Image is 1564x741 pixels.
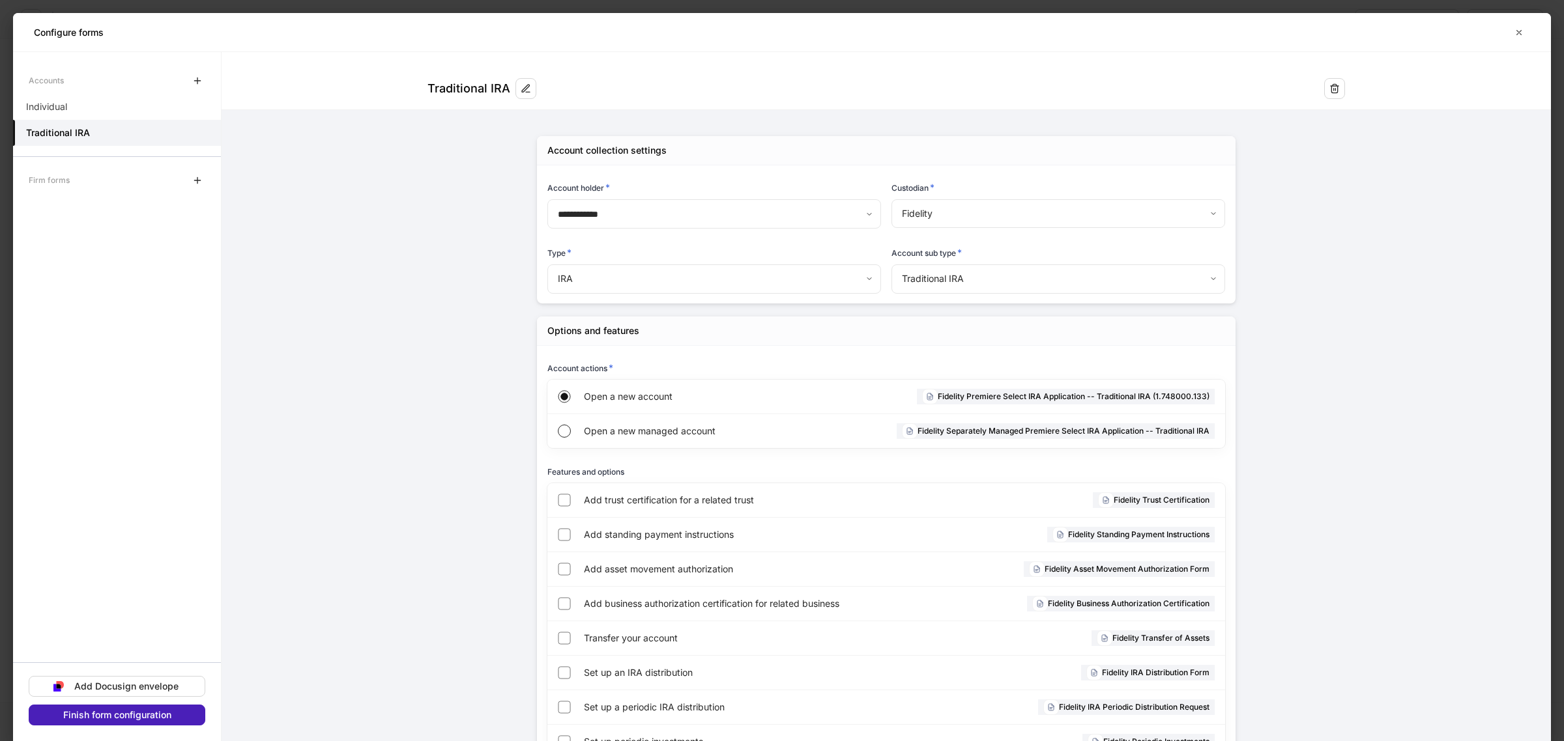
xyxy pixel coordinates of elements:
[1068,528,1209,540] h6: Fidelity Standing Payment Instructions
[917,389,1215,404] div: Fidelity Premiere Select IRA Application -- Traditional IRA (1.748000.133)
[1112,632,1209,644] h6: Fidelity Transfer of Assets
[74,682,179,691] div: Add Docusign envelope
[547,324,639,337] div: Options and features
[584,632,875,645] span: Transfer your account
[26,100,67,113] p: Individual
[891,264,1224,293] div: Traditional IRA
[13,120,221,146] a: Traditional IRA
[547,361,613,374] h6: Account actions
[584,597,923,610] span: Add business authorization certification for related business
[63,710,171,720] div: Finish form configuration
[26,126,90,139] h5: Traditional IRA
[891,181,934,194] h6: Custodian
[584,528,880,541] span: Add standing payment instructions
[1059,701,1209,713] h6: Fidelity IRA Periodic Distribution Request
[29,705,205,725] button: Finish form configuration
[584,494,913,507] span: Add trust certification for a related trust
[584,563,868,576] span: Add asset movement authorization
[1045,563,1209,575] h6: Fidelity Asset Movement Authorization Form
[891,199,1224,228] div: Fidelity
[547,264,880,293] div: IRA
[584,425,796,438] span: Open a new managed account
[13,94,221,120] a: Individual
[584,666,876,679] span: Set up an IRA distribution
[891,246,962,259] h6: Account sub type
[584,701,871,714] span: Set up a periodic IRA distribution
[1102,666,1209,678] h6: Fidelity IRA Distribution Form
[547,144,667,157] div: Account collection settings
[547,466,624,478] h6: Features and options
[897,423,1215,439] div: Fidelity Separately Managed Premiere Select IRA Application -- Traditional IRA
[29,69,64,92] div: Accounts
[29,169,70,191] div: Firm forms
[427,81,510,96] div: Traditional IRA
[34,26,104,39] h5: Configure forms
[29,676,205,697] button: Add Docusign envelope
[547,246,572,259] h6: Type
[1048,597,1209,609] h6: Fidelity Business Authorization Certification
[547,181,610,194] h6: Account holder
[584,390,785,403] span: Open a new account
[1114,494,1209,506] h6: Fidelity Trust Certification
